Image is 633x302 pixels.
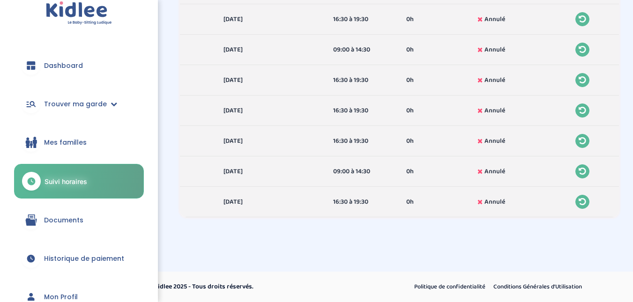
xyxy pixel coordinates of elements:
div: 16:30 à 19:30 [333,106,392,116]
a: Mes familles [14,125,144,159]
img: logo.svg [46,1,112,25]
span: Annulé [484,167,505,177]
div: [DATE] [216,15,326,24]
p: © Kidlee 2025 - Tous droits réservés. [148,282,357,292]
span: Mes familles [44,138,87,147]
span: Annulé [484,15,505,24]
div: 16:30 à 19:30 [333,136,392,146]
span: 0h [406,197,414,207]
span: Annulé [484,45,505,55]
a: Dashboard [14,49,144,82]
span: 0h [406,136,414,146]
a: Historique de paiement [14,242,144,275]
div: [DATE] [216,75,326,85]
span: Annulé [484,75,505,85]
span: Mon Profil [44,292,78,302]
span: Suivi horaires [45,177,87,186]
span: Historique de paiement [44,254,124,264]
span: 0h [406,45,414,55]
span: Dashboard [44,61,83,71]
div: [DATE] [216,197,326,207]
a: Documents [14,203,144,237]
div: 09:00 à 14:30 [333,167,392,177]
span: Trouver ma garde [44,99,107,109]
div: 16:30 à 19:30 [333,197,392,207]
span: 0h [406,15,414,24]
div: [DATE] [216,167,326,177]
span: 0h [406,106,414,116]
span: Annulé [484,136,505,146]
span: 0h [406,167,414,177]
span: Annulé [484,106,505,116]
a: Conditions Générales d’Utilisation [490,281,585,293]
a: Politique de confidentialité [411,281,489,293]
a: Suivi horaires [14,164,144,199]
div: 09:00 à 14:30 [333,45,392,55]
div: 16:30 à 19:30 [333,15,392,24]
span: Documents [44,215,83,225]
span: Annulé [484,197,505,207]
div: [DATE] [216,106,326,116]
span: 0h [406,75,414,85]
div: 16:30 à 19:30 [333,75,392,85]
div: [DATE] [216,136,326,146]
div: [DATE] [216,45,326,55]
a: Trouver ma garde [14,87,144,121]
